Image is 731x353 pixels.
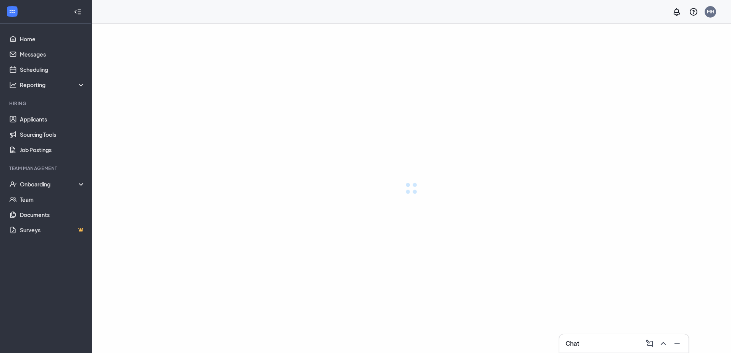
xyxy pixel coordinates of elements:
[670,337,682,350] button: Minimize
[8,8,16,15] svg: WorkstreamLogo
[20,62,85,77] a: Scheduling
[20,127,85,142] a: Sourcing Tools
[20,222,85,238] a: SurveysCrown
[20,81,86,89] div: Reporting
[565,339,579,348] h3: Chat
[20,31,85,47] a: Home
[645,339,654,348] svg: ComposeMessage
[689,7,698,16] svg: QuestionInfo
[20,192,85,207] a: Team
[672,7,681,16] svg: Notifications
[643,337,655,350] button: ComposeMessage
[9,165,84,172] div: Team Management
[673,339,682,348] svg: Minimize
[20,47,85,62] a: Messages
[707,8,714,15] div: MH
[20,180,86,188] div: Onboarding
[9,81,17,89] svg: Analysis
[20,207,85,222] a: Documents
[9,180,17,188] svg: UserCheck
[656,337,669,350] button: ChevronUp
[74,8,81,16] svg: Collapse
[20,142,85,157] a: Job Postings
[20,112,85,127] a: Applicants
[9,100,84,107] div: Hiring
[659,339,668,348] svg: ChevronUp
